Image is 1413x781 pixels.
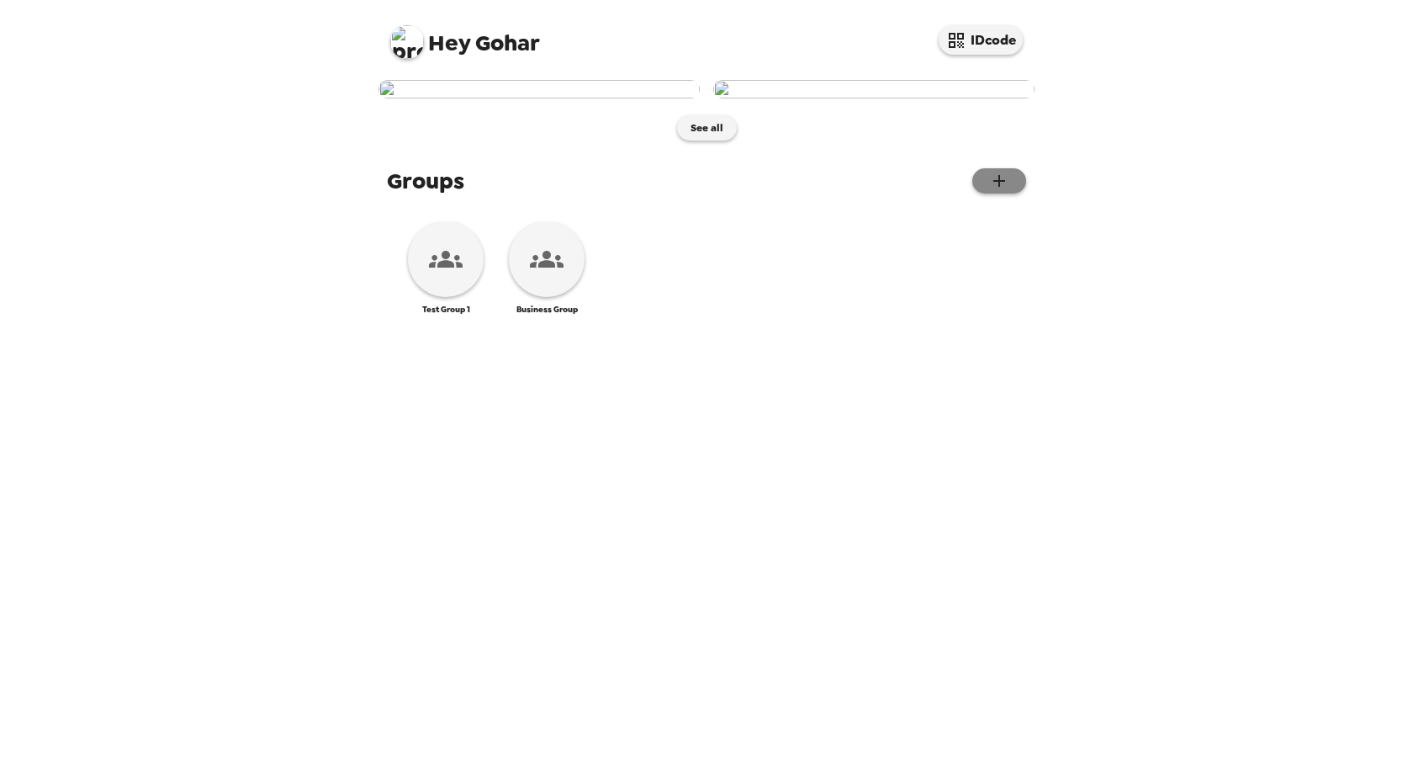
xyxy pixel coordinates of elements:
[378,80,700,98] img: user-267832
[516,304,578,315] span: Business Group
[422,304,470,315] span: Test Group 1
[939,25,1023,55] button: IDcode
[428,28,470,58] span: Hey
[713,80,1035,98] img: user-267831
[390,17,540,55] span: Gohar
[677,115,737,141] button: See all
[387,166,464,196] span: Groups
[390,25,424,59] img: profile pic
